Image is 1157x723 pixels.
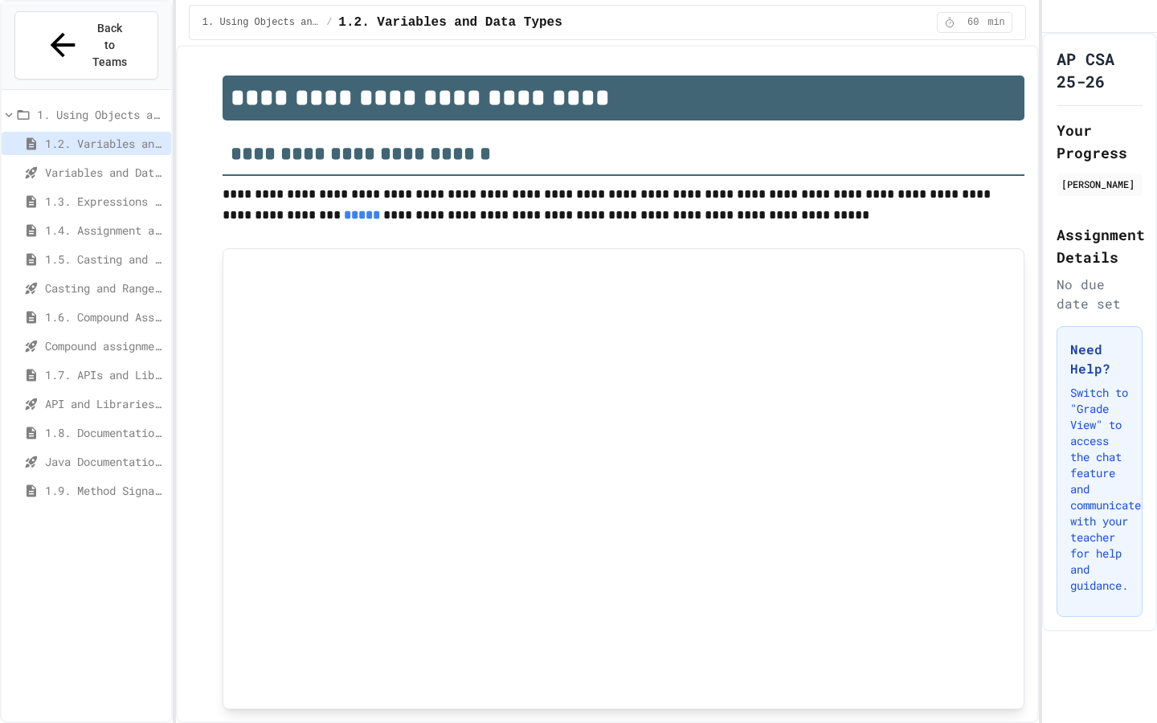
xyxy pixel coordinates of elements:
h2: Assignment Details [1057,223,1143,268]
span: 1.8. Documentation with Comments and Preconditions [45,424,165,441]
h2: Your Progress [1057,119,1143,164]
span: 1.2. Variables and Data Types [338,13,562,32]
span: API and Libraries - Topic 1.7 [45,395,165,412]
span: 1.4. Assignment and Input [45,222,165,239]
h3: Need Help? [1070,340,1129,378]
h1: AP CSA 25-26 [1057,47,1143,92]
span: 1.3. Expressions and Output [New] [45,193,165,210]
span: 1. Using Objects and Methods [202,16,320,29]
span: 60 [960,16,986,29]
span: / [326,16,332,29]
span: 1. Using Objects and Methods [37,106,165,123]
div: [PERSON_NAME] [1061,177,1138,191]
span: Compound assignment operators - Quiz [45,337,165,354]
span: 1.5. Casting and Ranges of Values [45,251,165,268]
span: Back to Teams [91,20,129,71]
p: Switch to "Grade View" to access the chat feature and communicate with your teacher for help and ... [1070,385,1129,594]
div: No due date set [1057,275,1143,313]
span: 1.2. Variables and Data Types [45,135,165,152]
span: min [987,16,1005,29]
button: Back to Teams [14,11,158,80]
span: 1.9. Method Signatures [45,482,165,499]
span: Java Documentation with Comments - Topic 1.8 [45,453,165,470]
span: Casting and Ranges of variables - Quiz [45,280,165,296]
span: Variables and Data Types - Quiz [45,164,165,181]
span: 1.7. APIs and Libraries [45,366,165,383]
span: 1.6. Compound Assignment Operators [45,308,165,325]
